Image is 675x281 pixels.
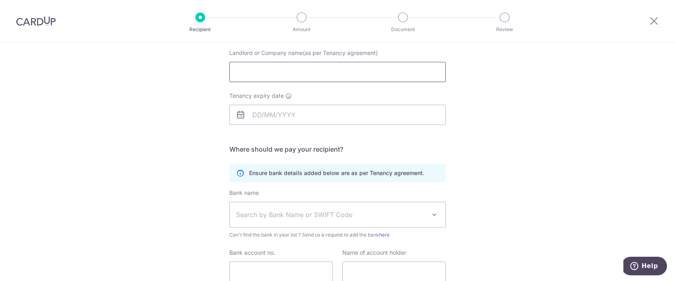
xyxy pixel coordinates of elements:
[229,49,378,56] span: Landlord or Company name(as per Tenancy agreement)
[170,25,230,34] p: Recipient
[229,249,275,257] label: Bank account no.
[475,25,535,34] p: Review
[236,210,426,220] span: Search by Bank Name or SWIFT Code
[229,144,446,154] h5: Where should we pay your recipient?
[373,25,433,34] p: Document
[379,232,390,238] a: here
[229,189,259,197] label: Bank name
[16,16,56,26] img: CardUp
[272,25,331,34] p: Amount
[249,169,424,177] p: Ensure bank details added below are as per Tenancy agreement.
[229,92,284,100] span: Tenancy expiry date
[229,105,446,125] input: DD/MM/YYYY
[623,257,667,277] iframe: Opens a widget where you can find more information
[342,249,406,257] label: Name of account holder
[229,231,446,239] span: Can't find the bank in your list ? Send us a request to add the bank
